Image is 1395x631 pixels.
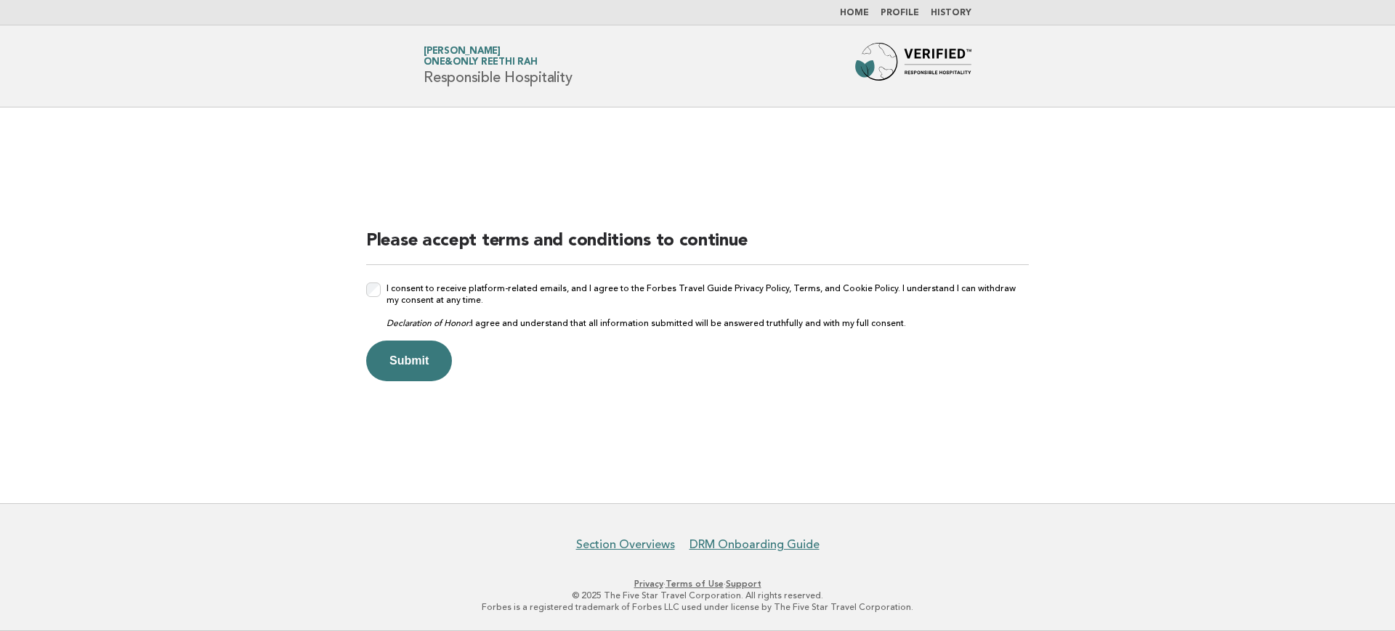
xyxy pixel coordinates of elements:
a: Profile [881,9,919,17]
a: Section Overviews [576,537,675,552]
a: Home [840,9,869,17]
p: © 2025 The Five Star Travel Corporation. All rights reserved. [253,590,1142,601]
span: One&Only Reethi Rah [424,58,537,68]
a: History [931,9,971,17]
a: [PERSON_NAME]One&Only Reethi Rah [424,46,537,67]
label: I consent to receive platform-related emails, and I agree to the Forbes Travel Guide Privacy Poli... [387,282,1029,329]
a: Support [726,579,761,589]
p: Forbes is a registered trademark of Forbes LLC used under license by The Five Star Travel Corpora... [253,601,1142,613]
h2: Please accept terms and conditions to continue [366,229,1029,265]
a: Terms of Use [666,579,724,589]
a: DRM Onboarding Guide [690,537,820,552]
button: Submit [366,341,452,381]
p: · · [253,578,1142,590]
img: Forbes Travel Guide [855,43,971,89]
em: Declaration of Honor: [387,318,471,328]
a: Privacy [634,579,663,589]
h1: Responsible Hospitality [424,47,572,85]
